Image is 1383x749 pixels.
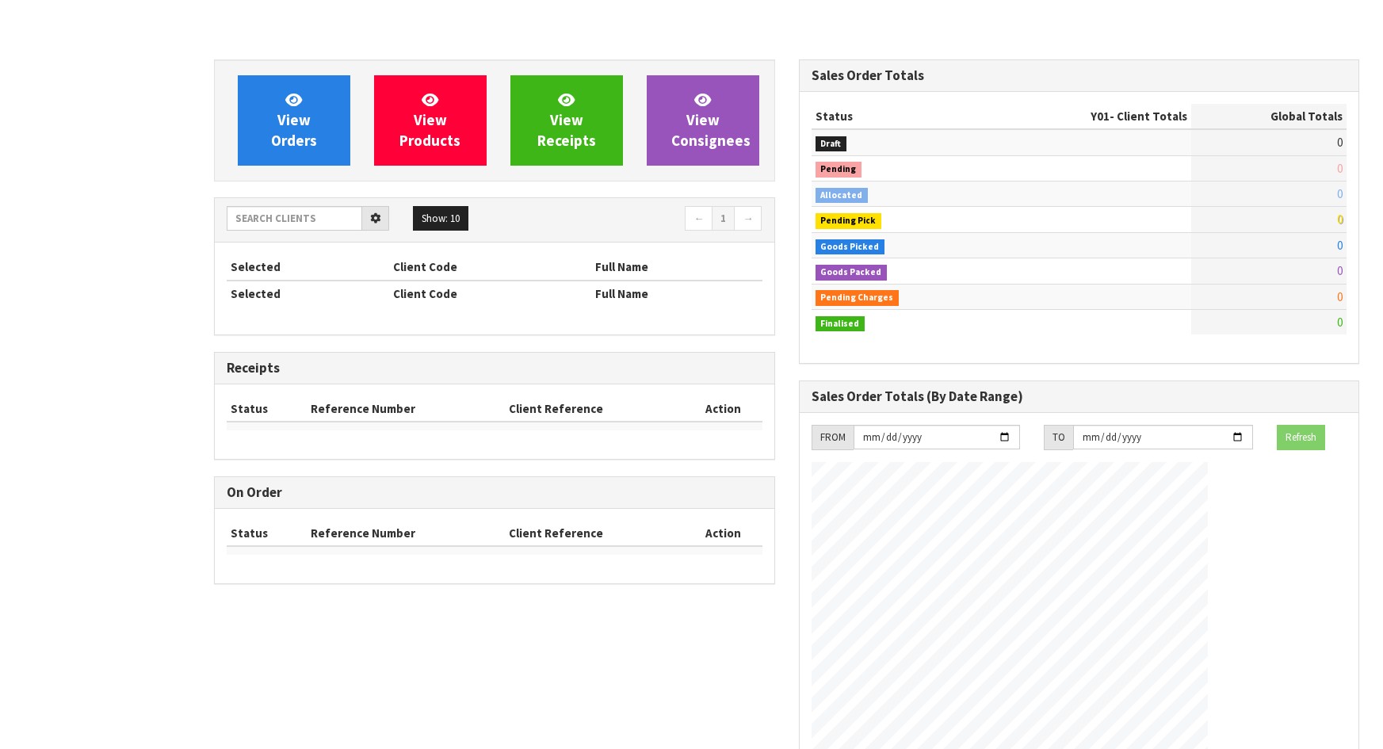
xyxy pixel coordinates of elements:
[812,104,989,129] th: Status
[1191,104,1347,129] th: Global Totals
[685,521,762,546] th: Action
[591,254,762,280] th: Full Name
[537,90,596,150] span: View Receipts
[816,316,865,332] span: Finalised
[307,396,505,422] th: Reference Number
[1337,186,1343,201] span: 0
[734,206,762,231] a: →
[671,90,751,150] span: View Consignees
[812,389,1347,404] h3: Sales Order Totals (By Date Range)
[1337,135,1343,150] span: 0
[812,68,1347,83] h3: Sales Order Totals
[591,281,762,306] th: Full Name
[816,290,900,306] span: Pending Charges
[816,136,847,152] span: Draft
[812,425,854,450] div: FROM
[1337,289,1343,304] span: 0
[816,188,869,204] span: Allocated
[1337,315,1343,330] span: 0
[1337,263,1343,278] span: 0
[712,206,735,231] a: 1
[389,281,591,306] th: Client Code
[685,396,762,422] th: Action
[227,281,389,306] th: Selected
[227,254,389,280] th: Selected
[1091,109,1110,124] span: Y01
[227,485,762,500] h3: On Order
[227,396,307,422] th: Status
[227,206,362,231] input: Search clients
[238,75,350,166] a: ViewOrders
[1337,238,1343,253] span: 0
[685,206,713,231] a: ←
[505,396,686,422] th: Client Reference
[816,239,885,255] span: Goods Picked
[374,75,487,166] a: ViewProducts
[271,90,317,150] span: View Orders
[506,206,762,234] nav: Page navigation
[816,162,862,178] span: Pending
[1337,161,1343,176] span: 0
[1277,425,1325,450] button: Refresh
[1044,425,1073,450] div: TO
[227,521,307,546] th: Status
[227,361,762,376] h3: Receipts
[413,206,468,231] button: Show: 10
[505,521,686,546] th: Client Reference
[647,75,759,166] a: ViewConsignees
[399,90,460,150] span: View Products
[1337,212,1343,227] span: 0
[816,265,888,281] span: Goods Packed
[816,213,882,229] span: Pending Pick
[988,104,1191,129] th: - Client Totals
[307,521,505,546] th: Reference Number
[389,254,591,280] th: Client Code
[510,75,623,166] a: ViewReceipts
